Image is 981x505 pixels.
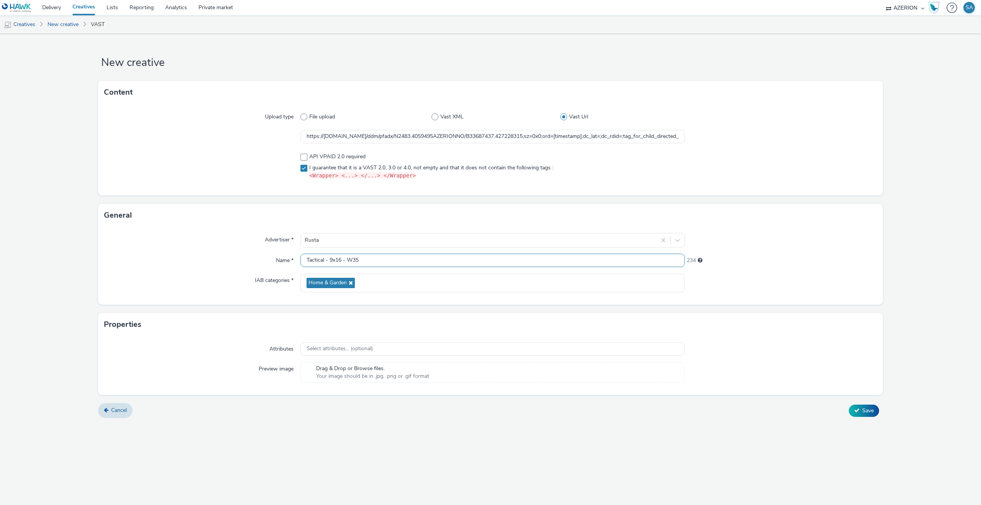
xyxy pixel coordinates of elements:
[698,257,702,264] div: Maximum 255 characters
[266,342,297,353] label: Attributes
[569,113,588,121] span: Vast Url
[687,257,696,264] span: 234
[862,407,874,414] span: Save
[104,210,132,221] h3: General
[309,113,335,121] span: File upload
[849,405,879,417] button: Save
[256,362,297,373] label: Preview image
[98,56,883,70] h1: New creative
[252,274,297,284] label: IAB categories *
[300,130,685,143] input: Vast URL
[262,233,297,244] label: Advertiser *
[44,15,82,34] a: New creative
[2,3,31,13] img: undefined Logo
[262,110,297,121] label: Upload type
[4,21,11,29] img: mobile
[309,164,553,180] span: I guarantee that it is a VAST 2.0, 3.0 or 4.0, not empty and that it does not contain the followi...
[111,407,127,414] span: Cancel
[316,365,429,372] span: Drag & Drop or Browse files.
[98,403,133,418] a: Cancel
[928,2,940,14] img: Hawk Academy
[273,254,297,264] label: Name *
[928,2,943,14] a: Hawk Academy
[316,372,429,380] span: Your image should be in .jpg, .png or .gif format
[104,87,133,98] h3: Content
[87,15,108,34] a: VAST
[966,2,973,13] div: SA
[104,319,141,330] h3: Properties
[440,113,464,121] span: Vast XML
[300,254,685,267] input: Name
[308,280,347,286] span: Home & Garden
[309,172,416,179] code: <Wrapper> <...> </...> </Wrapper>
[309,153,366,161] span: API VPAID 2.0 required
[307,346,373,352] span: Select attributes... (optional)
